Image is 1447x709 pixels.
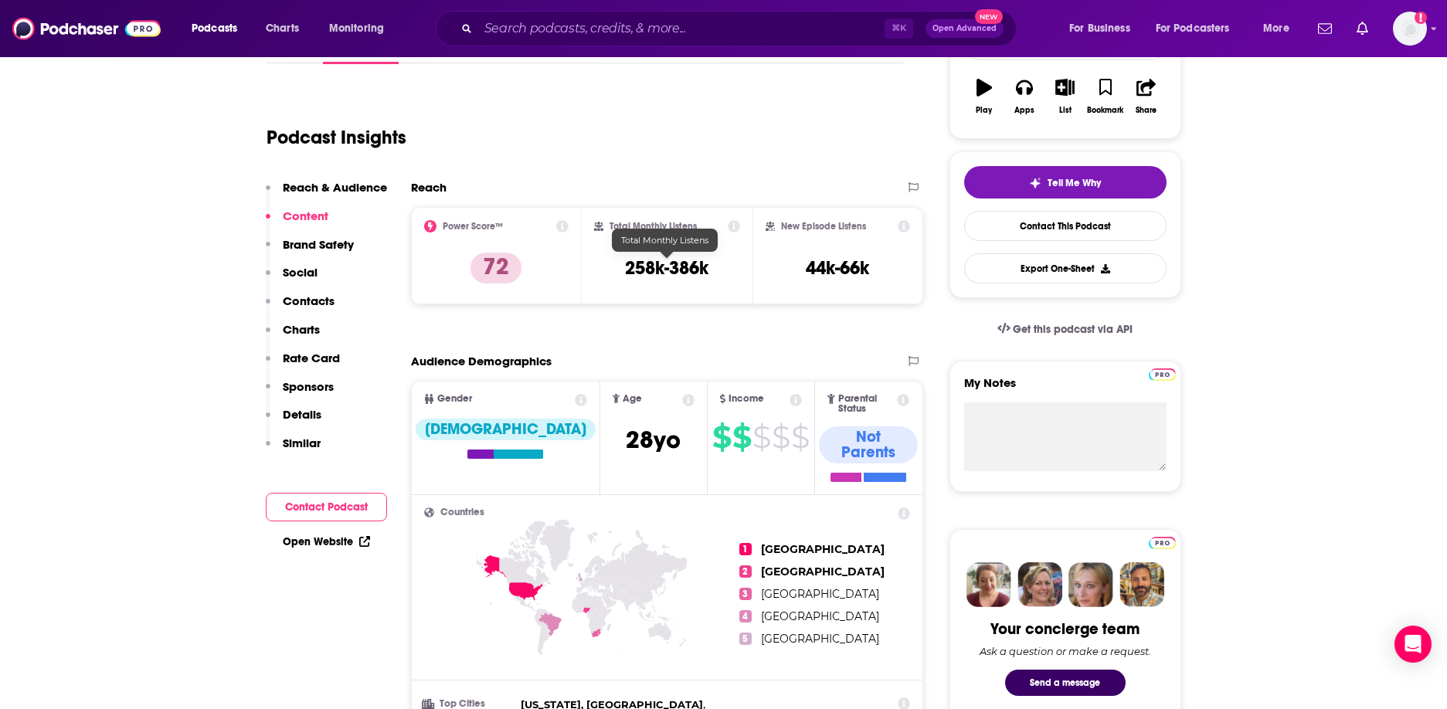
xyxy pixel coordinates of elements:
[1149,368,1176,381] img: Podchaser Pro
[266,180,387,209] button: Reach & Audience
[1393,12,1427,46] span: Logged in as rowan.sullivan
[791,425,809,449] span: $
[266,322,320,351] button: Charts
[1029,177,1041,189] img: tell me why sparkle
[772,425,790,449] span: $
[443,221,503,232] h2: Power Score™
[1069,18,1130,39] span: For Business
[610,221,697,232] h2: Total Monthly Listens
[1059,106,1072,115] div: List
[1415,12,1427,24] svg: Add a profile image
[1263,18,1289,39] span: More
[623,394,642,404] span: Age
[437,394,472,404] span: Gender
[318,16,404,41] button: open menu
[12,14,161,43] img: Podchaser - Follow, Share and Rate Podcasts
[256,16,308,41] a: Charts
[732,425,751,449] span: $
[283,209,328,223] p: Content
[1126,69,1166,124] button: Share
[739,588,752,600] span: 3
[964,211,1167,241] a: Contact This Podcast
[926,19,1004,38] button: Open AdvancedNew
[470,253,521,283] p: 72
[283,237,354,252] p: Brand Safety
[975,9,1003,24] span: New
[192,18,237,39] span: Podcasts
[283,535,370,548] a: Open Website
[266,436,321,464] button: Similar
[411,354,552,368] h2: Audience Demographics
[1312,15,1338,42] a: Show notifications dropdown
[266,293,335,322] button: Contacts
[283,180,387,195] p: Reach & Audience
[1085,69,1126,124] button: Bookmark
[266,18,299,39] span: Charts
[625,256,708,280] h3: 258k-386k
[964,69,1004,124] button: Play
[329,18,384,39] span: Monitoring
[283,265,318,280] p: Social
[761,632,879,646] span: [GEOGRAPHIC_DATA]
[1350,15,1374,42] a: Show notifications dropdown
[729,394,764,404] span: Income
[266,265,318,293] button: Social
[1393,12,1427,46] button: Show profile menu
[416,419,596,440] div: [DEMOGRAPHIC_DATA]
[1044,69,1085,124] button: List
[838,394,895,414] span: Parental Status
[739,543,752,555] span: 1
[752,425,770,449] span: $
[1119,562,1164,607] img: Jon Profile
[761,565,885,578] span: [GEOGRAPHIC_DATA]
[1149,537,1176,549] img: Podchaser Pro
[267,126,406,149] h1: Podcast Insights
[266,351,340,379] button: Rate Card
[1136,106,1157,115] div: Share
[885,19,913,39] span: ⌘ K
[932,25,997,32] span: Open Advanced
[1146,16,1252,41] button: open menu
[985,310,1146,348] a: Get this podcast via API
[1068,562,1113,607] img: Jules Profile
[1014,106,1034,115] div: Apps
[976,106,992,115] div: Play
[266,237,354,266] button: Brand Safety
[739,565,752,578] span: 2
[626,425,681,455] span: 28 yo
[1058,16,1150,41] button: open menu
[819,426,918,463] div: Not Parents
[739,633,752,645] span: 5
[411,180,447,195] h2: Reach
[1149,534,1176,549] a: Pro website
[806,256,869,280] h3: 44k-66k
[964,375,1167,402] label: My Notes
[283,351,340,365] p: Rate Card
[990,619,1140,639] div: Your concierge team
[478,16,885,41] input: Search podcasts, credits, & more...
[980,645,1151,657] div: Ask a question or make a request.
[1017,562,1062,607] img: Barbara Profile
[266,407,321,436] button: Details
[1087,106,1123,115] div: Bookmark
[781,221,866,232] h2: New Episode Listens
[283,407,321,422] p: Details
[1048,177,1101,189] span: Tell Me Why
[283,379,334,394] p: Sponsors
[181,16,257,41] button: open menu
[266,209,328,237] button: Content
[761,542,885,556] span: [GEOGRAPHIC_DATA]
[1149,366,1176,381] a: Pro website
[739,610,752,622] span: 4
[283,436,321,450] p: Similar
[283,322,320,337] p: Charts
[1004,69,1044,124] button: Apps
[1252,16,1309,41] button: open menu
[1013,323,1133,336] span: Get this podcast via API
[964,253,1167,283] button: Export One-Sheet
[283,293,335,308] p: Contacts
[1394,626,1432,663] div: Open Intercom Messenger
[1005,670,1126,696] button: Send a message
[450,11,1031,46] div: Search podcasts, credits, & more...
[621,235,708,246] span: Total Monthly Listens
